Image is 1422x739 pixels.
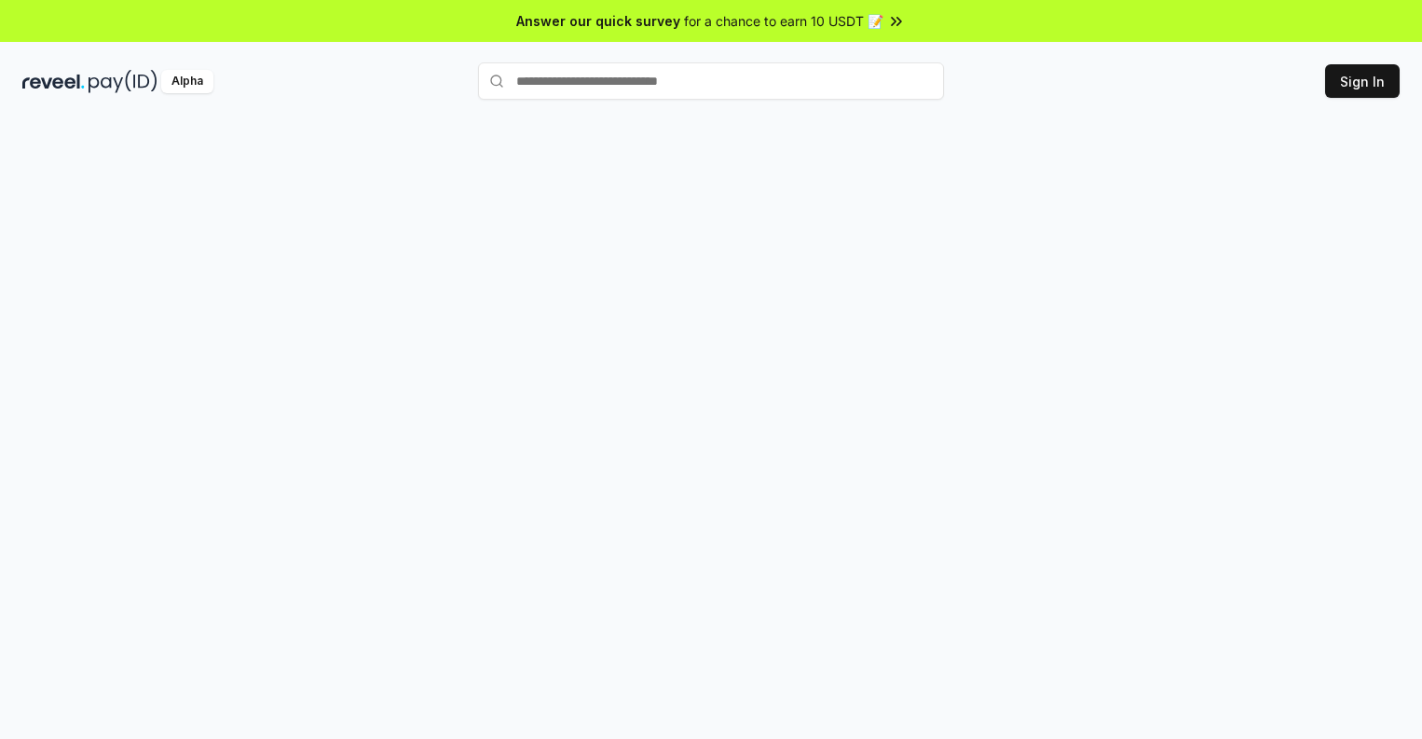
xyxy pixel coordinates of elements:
[161,70,213,93] div: Alpha
[89,70,157,93] img: pay_id
[1325,64,1400,98] button: Sign In
[22,70,85,93] img: reveel_dark
[684,11,883,31] span: for a chance to earn 10 USDT 📝
[516,11,680,31] span: Answer our quick survey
